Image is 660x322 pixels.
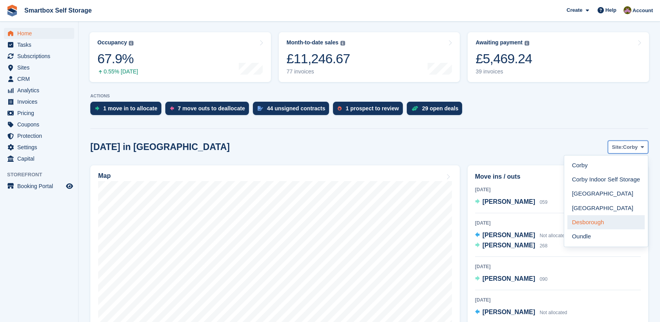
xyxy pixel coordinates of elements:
[17,28,64,39] span: Home
[346,105,399,112] div: 1 prospect to review
[17,96,64,107] span: Invoices
[475,296,641,304] div: [DATE]
[422,105,459,112] div: 29 open deals
[608,141,648,154] button: Site: Corby
[539,199,547,205] span: 059
[90,32,271,82] a: Occupancy 67.9% 0.55% [DATE]
[178,105,245,112] div: 7 move outs to deallocate
[287,68,350,75] div: 77 invoices
[4,28,74,39] a: menu
[567,173,645,187] a: Corby Indoor Self Storage
[95,106,99,111] img: move_ins_to_allocate_icon-fdf77a2bb77ea45bf5b3d319d69a93e2d87916cf1d5bf7949dd705db3b84f3ca.svg
[539,243,547,249] span: 268
[287,39,338,46] div: Month-to-date sales
[17,85,64,96] span: Analytics
[17,73,64,84] span: CRM
[4,73,74,84] a: menu
[103,105,157,112] div: 1 move in to allocate
[340,41,345,46] img: icon-info-grey-7440780725fd019a000dd9b08b2336e03edf1995a4989e88bcd33f0948082b44.svg
[475,39,523,46] div: Awaiting payment
[287,51,350,67] div: £11,246.67
[475,68,532,75] div: 39 invoices
[483,309,535,315] span: [PERSON_NAME]
[605,6,616,14] span: Help
[483,242,535,249] span: [PERSON_NAME]
[4,181,74,192] a: menu
[539,310,567,315] span: Not allocated
[633,7,653,15] span: Account
[612,143,623,151] span: Site:
[567,215,645,229] a: Desborough
[17,108,64,119] span: Pricing
[170,106,174,111] img: move_outs_to_deallocate_icon-f764333ba52eb49d3ac5e1228854f67142a1ed5810a6f6cc68b1a99e826820c5.svg
[17,130,64,141] span: Protection
[4,85,74,96] a: menu
[6,5,18,16] img: stora-icon-8386f47178a22dfd0bd8f6a31ec36ba5ce8667c1dd55bd0f319d3a0aa187defe.svg
[475,186,641,193] div: [DATE]
[258,106,263,111] img: contract_signature_icon-13c848040528278c33f63329250d36e43548de30e8caae1d1a13099fd9432cc5.svg
[623,6,631,14] img: Kayleigh Devlin
[267,105,325,112] div: 44 unsigned contracts
[539,276,547,282] span: 090
[97,51,138,67] div: 67.9%
[17,181,64,192] span: Booking Portal
[338,106,342,111] img: prospect-51fa495bee0391a8d652442698ab0144808aea92771e9ea1ae160a38d050c398.svg
[165,102,253,119] a: 7 move outs to deallocate
[483,232,535,238] span: [PERSON_NAME]
[567,187,645,201] a: [GEOGRAPHIC_DATA]
[539,233,567,238] span: Not allocated
[17,119,64,130] span: Coupons
[475,274,548,284] a: [PERSON_NAME] 090
[567,201,645,215] a: [GEOGRAPHIC_DATA]
[623,143,638,151] span: Corby
[475,172,641,181] h2: Move ins / outs
[17,62,64,73] span: Sites
[333,102,406,119] a: 1 prospect to review
[475,197,548,207] a: [PERSON_NAME] 059
[475,51,532,67] div: £5,469.24
[475,307,567,318] a: [PERSON_NAME] Not allocated
[17,39,64,50] span: Tasks
[65,181,74,191] a: Preview store
[7,171,78,179] span: Storefront
[17,142,64,153] span: Settings
[90,102,165,119] a: 1 move in to allocate
[4,119,74,130] a: menu
[279,32,460,82] a: Month-to-date sales £11,246.67 77 invoices
[21,4,95,17] a: Smartbox Self Storage
[4,96,74,107] a: menu
[4,39,74,50] a: menu
[4,62,74,73] a: menu
[483,198,535,205] span: [PERSON_NAME]
[567,229,645,243] a: Oundle
[567,6,582,14] span: Create
[90,142,230,152] h2: [DATE] in [GEOGRAPHIC_DATA]
[90,93,648,99] p: ACTIONS
[4,153,74,164] a: menu
[4,142,74,153] a: menu
[17,51,64,62] span: Subscriptions
[129,41,133,46] img: icon-info-grey-7440780725fd019a000dd9b08b2336e03edf1995a4989e88bcd33f0948082b44.svg
[411,106,418,111] img: deal-1b604bf984904fb50ccaf53a9ad4b4a5d6e5aea283cecdc64d6e3604feb123c2.svg
[483,275,535,282] span: [PERSON_NAME]
[97,68,138,75] div: 0.55% [DATE]
[98,172,111,179] h2: Map
[567,159,645,173] a: Corby
[475,220,641,227] div: [DATE]
[525,41,529,46] img: icon-info-grey-7440780725fd019a000dd9b08b2336e03edf1995a4989e88bcd33f0948082b44.svg
[4,130,74,141] a: menu
[17,153,64,164] span: Capital
[475,231,567,241] a: [PERSON_NAME] Not allocated
[253,102,333,119] a: 44 unsigned contracts
[475,263,641,270] div: [DATE]
[407,102,466,119] a: 29 open deals
[4,108,74,119] a: menu
[475,241,548,251] a: [PERSON_NAME] 268
[4,51,74,62] a: menu
[468,32,649,82] a: Awaiting payment £5,469.24 39 invoices
[97,39,127,46] div: Occupancy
